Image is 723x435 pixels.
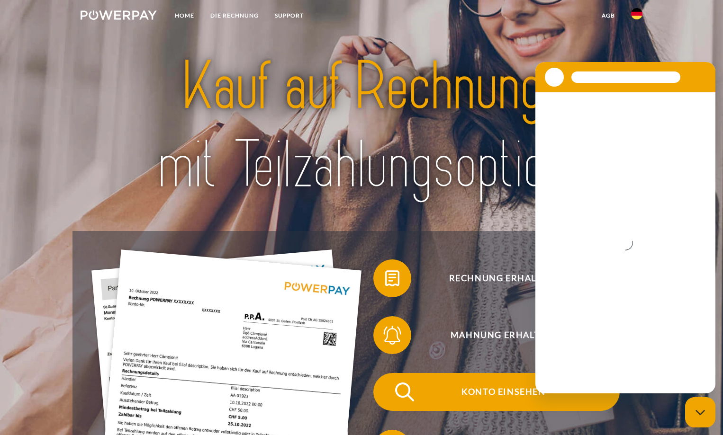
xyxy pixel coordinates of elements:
img: qb_bill.svg [380,266,404,290]
img: title-powerpay_de.svg [108,44,615,209]
a: agb [594,7,623,24]
span: Rechnung erhalten? [388,259,620,297]
img: qb_search.svg [393,380,416,404]
img: qb_bell.svg [380,323,404,347]
span: Mahnung erhalten? [388,316,620,354]
a: SUPPORT [267,7,312,24]
a: DIE RECHNUNG [202,7,267,24]
iframe: Schaltfläche zum Öffnen des Messaging-Fensters [685,397,715,427]
button: Konto einsehen [373,373,620,411]
img: logo-powerpay-white.svg [81,10,157,20]
a: Home [167,7,202,24]
span: Konto einsehen [388,373,620,411]
iframe: Messaging-Fenster [535,62,715,393]
button: Rechnung erhalten? [373,259,620,297]
button: Mahnung erhalten? [373,316,620,354]
img: de [631,8,642,19]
